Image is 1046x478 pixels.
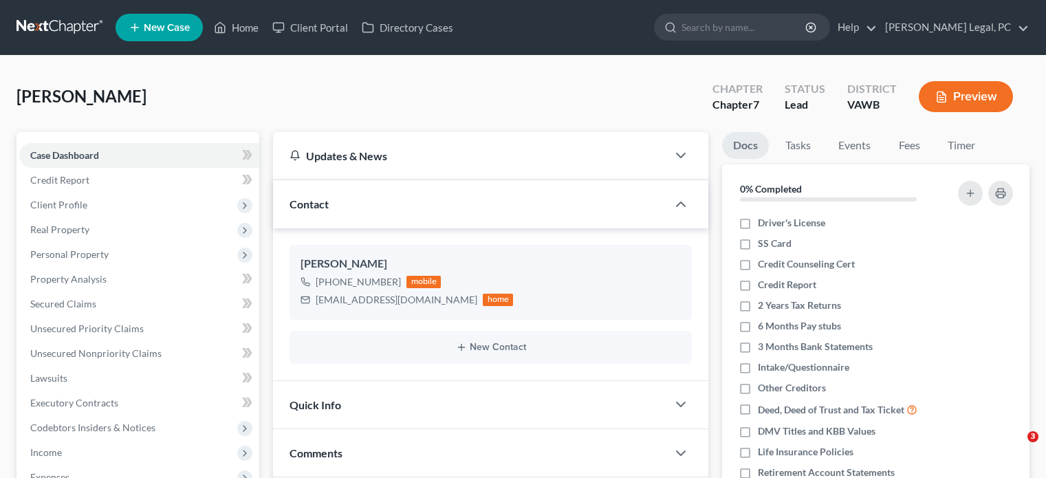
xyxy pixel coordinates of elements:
[758,360,849,374] span: Intake/Questionnaire
[758,340,873,354] span: 3 Months Bank Statements
[17,86,146,106] span: [PERSON_NAME]
[19,168,259,193] a: Credit Report
[758,278,816,292] span: Credit Report
[301,342,681,353] button: New Contact
[290,446,342,459] span: Comments
[290,398,341,411] span: Quick Info
[774,132,822,159] a: Tasks
[1027,431,1038,442] span: 3
[19,267,259,292] a: Property Analysis
[19,341,259,366] a: Unsecured Nonpriority Claims
[785,97,825,113] div: Lead
[30,347,162,359] span: Unsecured Nonpriority Claims
[758,257,855,271] span: Credit Counseling Cert
[758,237,792,250] span: SS Card
[316,293,477,307] div: [EMAIL_ADDRESS][DOMAIN_NAME]
[483,294,513,306] div: home
[758,403,904,417] span: Deed, Deed of Trust and Tax Ticket
[827,132,882,159] a: Events
[887,132,931,159] a: Fees
[758,216,825,230] span: Driver's License
[999,431,1032,464] iframe: Intercom live chat
[30,199,87,210] span: Client Profile
[355,15,460,40] a: Directory Cases
[144,23,190,33] span: New Case
[712,97,763,113] div: Chapter
[878,15,1029,40] a: [PERSON_NAME] Legal, PC
[831,15,877,40] a: Help
[207,15,265,40] a: Home
[30,149,99,161] span: Case Dashboard
[682,14,807,40] input: Search by name...
[30,446,62,458] span: Income
[712,81,763,97] div: Chapter
[30,224,89,235] span: Real Property
[758,424,875,438] span: DMV Titles and KBB Values
[753,98,759,111] span: 7
[847,81,897,97] div: District
[265,15,355,40] a: Client Portal
[19,316,259,341] a: Unsecured Priority Claims
[847,97,897,113] div: VAWB
[30,273,107,285] span: Property Analysis
[30,372,67,384] span: Lawsuits
[30,323,144,334] span: Unsecured Priority Claims
[316,275,401,289] div: [PHONE_NUMBER]
[30,248,109,260] span: Personal Property
[758,319,841,333] span: 6 Months Pay stubs
[722,132,769,159] a: Docs
[740,183,802,195] strong: 0% Completed
[30,397,118,409] span: Executory Contracts
[30,298,96,309] span: Secured Claims
[758,298,841,312] span: 2 Years Tax Returns
[19,292,259,316] a: Secured Claims
[937,132,986,159] a: Timer
[301,256,681,272] div: [PERSON_NAME]
[19,143,259,168] a: Case Dashboard
[19,366,259,391] a: Lawsuits
[758,445,853,459] span: Life Insurance Policies
[19,391,259,415] a: Executory Contracts
[919,81,1013,112] button: Preview
[30,422,155,433] span: Codebtors Insiders & Notices
[290,149,651,163] div: Updates & News
[785,81,825,97] div: Status
[30,174,89,186] span: Credit Report
[406,276,441,288] div: mobile
[290,197,329,210] span: Contact
[758,381,826,395] span: Other Creditors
